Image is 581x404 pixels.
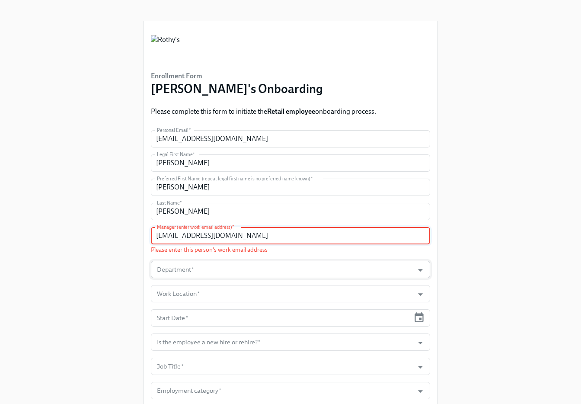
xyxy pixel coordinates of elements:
button: Open [414,336,427,349]
button: Open [414,360,427,374]
input: MM/DD/YYYY [151,309,410,327]
p: Please complete this form to initiate the onboarding process. [151,107,376,116]
h3: [PERSON_NAME]'s Onboarding [151,81,323,96]
button: Open [414,385,427,398]
p: Please enter this person's work email address [151,246,430,254]
button: Open [414,288,427,301]
button: Open [414,263,427,277]
img: Rothy's [151,35,180,61]
strong: Retail employee [267,107,315,115]
h6: Enrollment Form [151,71,323,81]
